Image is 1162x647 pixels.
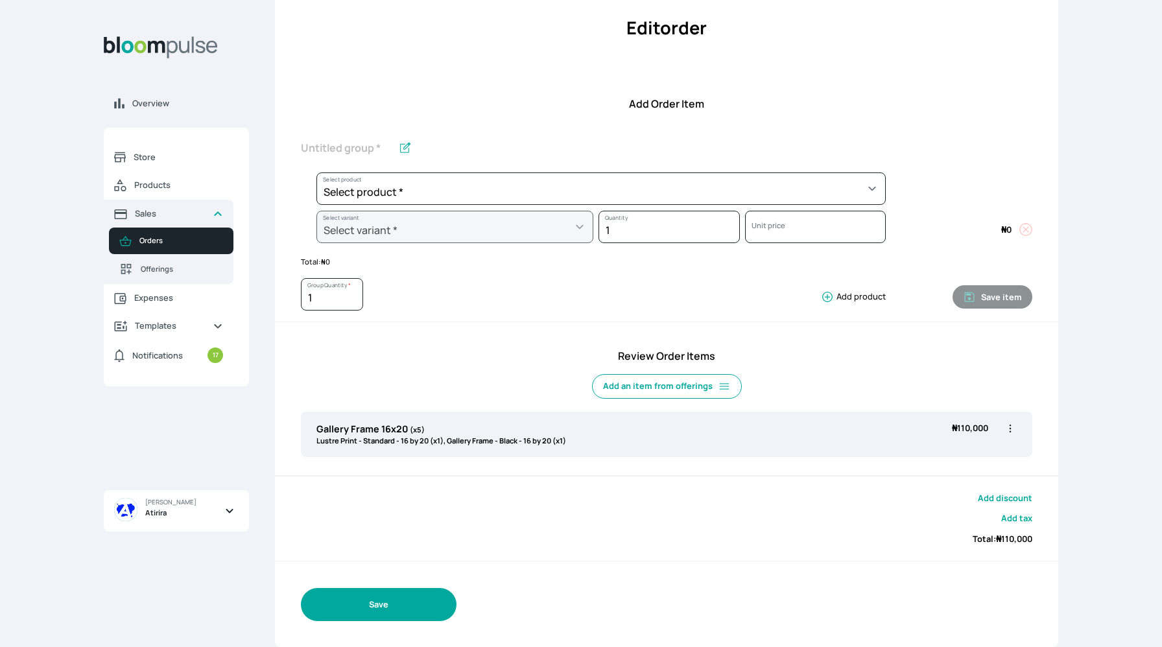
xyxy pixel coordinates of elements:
a: Store [104,143,233,171]
span: ₦ [321,257,326,266]
span: 0 [321,257,330,266]
a: Expenses [104,284,233,312]
h4: Review Order Items [301,348,1032,364]
h2: Edit order [301,15,1032,41]
span: Atirira [145,508,167,519]
span: Store [134,151,223,163]
input: Untitled group * [301,135,393,162]
span: Sales [135,207,202,220]
h4: Add Order Item [275,96,1058,112]
span: 110,000 [996,533,1032,545]
button: Save [301,588,456,621]
button: Add product [816,290,886,303]
span: Products [134,179,223,191]
span: Notifications [132,349,183,362]
span: Offerings [141,264,223,275]
a: Orders [109,228,233,254]
span: 0 [1001,224,1012,235]
button: Add an item from offerings [592,374,742,399]
a: Templates [104,312,233,340]
a: Overview [104,89,249,117]
a: Products [104,171,233,200]
span: (x5) [410,425,425,434]
p: Total: [301,257,1032,268]
img: Bloom Logo [104,36,218,58]
span: ₦ [1001,224,1006,235]
button: Add discount [978,492,1032,504]
span: 110,000 [952,422,988,434]
span: Overview [132,97,239,110]
p: Lustre Print - Standard - 16 by 20 (x1), Gallery Frame - Black - 16 by 20 (x1) [316,436,566,447]
button: Add tax [1001,512,1032,524]
span: Orders [139,235,223,246]
small: 17 [207,347,223,363]
a: Sales [104,200,233,228]
p: Gallery Frame 16x20 [316,422,566,436]
span: ₦ [952,422,957,434]
span: Expenses [134,292,223,304]
button: Save item [953,285,1032,309]
span: ₦ [996,533,1001,545]
span: Total: [973,533,1032,545]
span: [PERSON_NAME] [145,498,196,507]
a: Notifications17 [104,340,233,371]
a: Offerings [109,254,233,284]
span: Templates [135,320,202,332]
